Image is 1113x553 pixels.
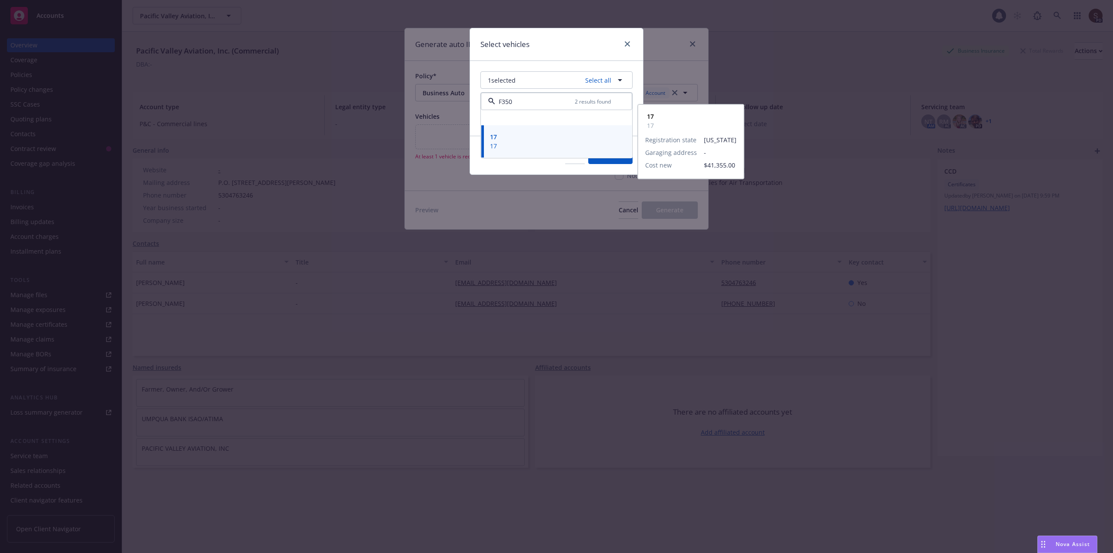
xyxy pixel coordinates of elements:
[488,76,516,85] span: 1 selected
[622,39,633,49] a: close
[490,133,497,141] strong: 17
[704,161,736,170] span: $41,355.00
[490,141,497,151] span: 17
[582,76,611,85] a: Select all
[1038,536,1049,553] div: Drag to move
[704,148,736,157] span: -
[480,71,633,89] button: 1selectedSelect all
[495,97,575,106] input: Filter by keyword
[645,161,672,170] span: Cost new
[1056,540,1090,548] span: Nova Assist
[645,135,696,144] span: Registration state
[647,112,654,121] strong: 17
[575,98,611,105] span: 2 results found
[480,39,530,50] h1: Select vehicles
[704,135,736,144] span: [US_STATE]
[645,148,697,157] span: Garaging address
[1037,536,1097,553] button: Nova Assist
[647,121,654,130] span: 17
